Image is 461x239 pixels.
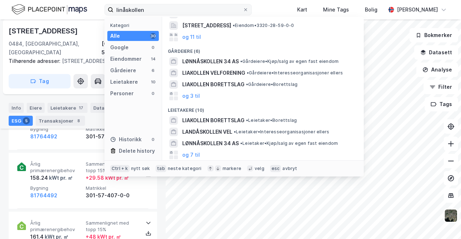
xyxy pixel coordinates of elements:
span: Eiendom • 3320-28-59-0-0 [233,23,294,28]
div: Gårdeiere [110,66,136,75]
div: 0484, [GEOGRAPHIC_DATA], [GEOGRAPHIC_DATA] [9,40,102,57]
div: Eiendommer [110,55,142,63]
div: [PERSON_NAME] [397,5,438,14]
div: Kategori [110,23,159,28]
div: velg [255,166,264,171]
div: 301-57-407-0-0 [86,191,138,200]
span: LIAKOLLEN BORETTSLAG [182,116,245,125]
div: markere [223,166,241,171]
div: 30 [150,33,156,39]
input: Søk på adresse, matrikkel, gårdeiere, leietakere eller personer [113,4,243,15]
div: Alle [110,32,120,40]
button: Filter [424,80,458,94]
span: Sammenlignet med topp 15% [86,220,138,233]
span: Leietaker • Interesseorganisasjoner ellers [234,129,329,135]
div: 0 [150,91,156,96]
span: • [234,129,236,134]
div: Leietakere [110,78,138,86]
div: Delete history [119,147,155,155]
div: tab [156,165,166,172]
iframe: Chat Widget [425,204,461,239]
div: kWt pr. ㎡ [48,174,73,182]
button: og 3 til [182,92,200,100]
div: Ctrl + k [110,165,130,172]
span: Bygning [30,185,83,191]
button: og 7 til [182,151,200,159]
div: 6 [150,68,156,73]
button: 81764492 [30,191,57,200]
span: Årlig primærenergibehov [30,161,83,174]
span: Gårdeiere • Interesseorganisasjoner ellers [247,70,343,76]
div: [STREET_ADDRESS] [9,25,79,37]
span: • [246,82,248,87]
div: Transaksjoner [36,116,85,126]
button: 81764492 [30,132,57,141]
span: [STREET_ADDRESS] [182,21,231,30]
div: Gårdeiere (6) [162,43,364,56]
button: Datasett [414,45,458,60]
div: avbryt [282,166,297,171]
span: Sammenlignet med topp 15% [86,161,138,174]
button: Tags [425,97,458,111]
div: Info [9,103,24,113]
span: Leietaker • Borettslag [246,118,297,123]
div: 158.24 [30,174,73,182]
div: Personer [110,89,134,98]
span: LIAKOLLEN VELFORENING [182,69,245,77]
div: ESG [9,116,33,126]
span: Leietaker • Kjøp/salg av egen fast eiendom [240,141,338,146]
div: Historikk [110,135,142,144]
div: Datasett [90,103,126,113]
div: Leietakere [48,103,88,113]
span: LØNNÅSKOLLEN 34 AS [182,139,239,148]
span: Matrikkel [86,185,138,191]
span: LIAKOLLEN BORETTSLAG [182,80,245,89]
span: • [246,118,248,123]
span: • [240,59,242,64]
button: Analyse [416,63,458,77]
span: Matrikkel [86,126,138,132]
div: + 29.58 kWt pr. ㎡ [86,174,129,182]
button: Bokmerker [409,28,458,42]
span: Bygning [30,126,83,132]
div: 8 [75,117,82,124]
div: nytt søk [131,166,150,171]
span: Gårdeiere • Borettslag [246,82,297,87]
div: 17 [77,104,85,111]
div: Kart [297,5,307,14]
span: Årlig primærenergibehov [30,220,83,233]
span: Tilhørende adresser: [9,58,62,64]
div: 0 [150,137,156,142]
div: Mine Tags [323,5,349,14]
div: 5 [23,117,30,124]
div: Bolig [365,5,377,14]
div: 10 [150,79,156,85]
span: • [247,70,249,75]
button: og 11 til [182,33,201,41]
div: esc [270,165,281,172]
span: • [240,141,242,146]
div: neste kategori [168,166,202,171]
span: LANDÅSKOLLEN VEL [182,128,232,136]
div: 14 [150,56,156,62]
div: [STREET_ADDRESS] [9,57,151,65]
span: LØNNÅSKOLLEN 34 AS [182,57,239,66]
span: • [233,23,235,28]
div: Eiere [27,103,45,113]
div: Leietakere (10) [162,102,364,115]
img: logo.f888ab2527a4732fd821a326f86c7f29.svg [12,3,87,16]
div: Google [110,43,129,52]
div: 0 [150,45,156,50]
span: Gårdeiere • Kjøp/salg av egen fast eiendom [240,59,339,64]
div: 301-57-407-0-0 [86,132,138,141]
div: [GEOGRAPHIC_DATA], 57/407 [102,40,157,57]
button: Tag [9,74,71,88]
